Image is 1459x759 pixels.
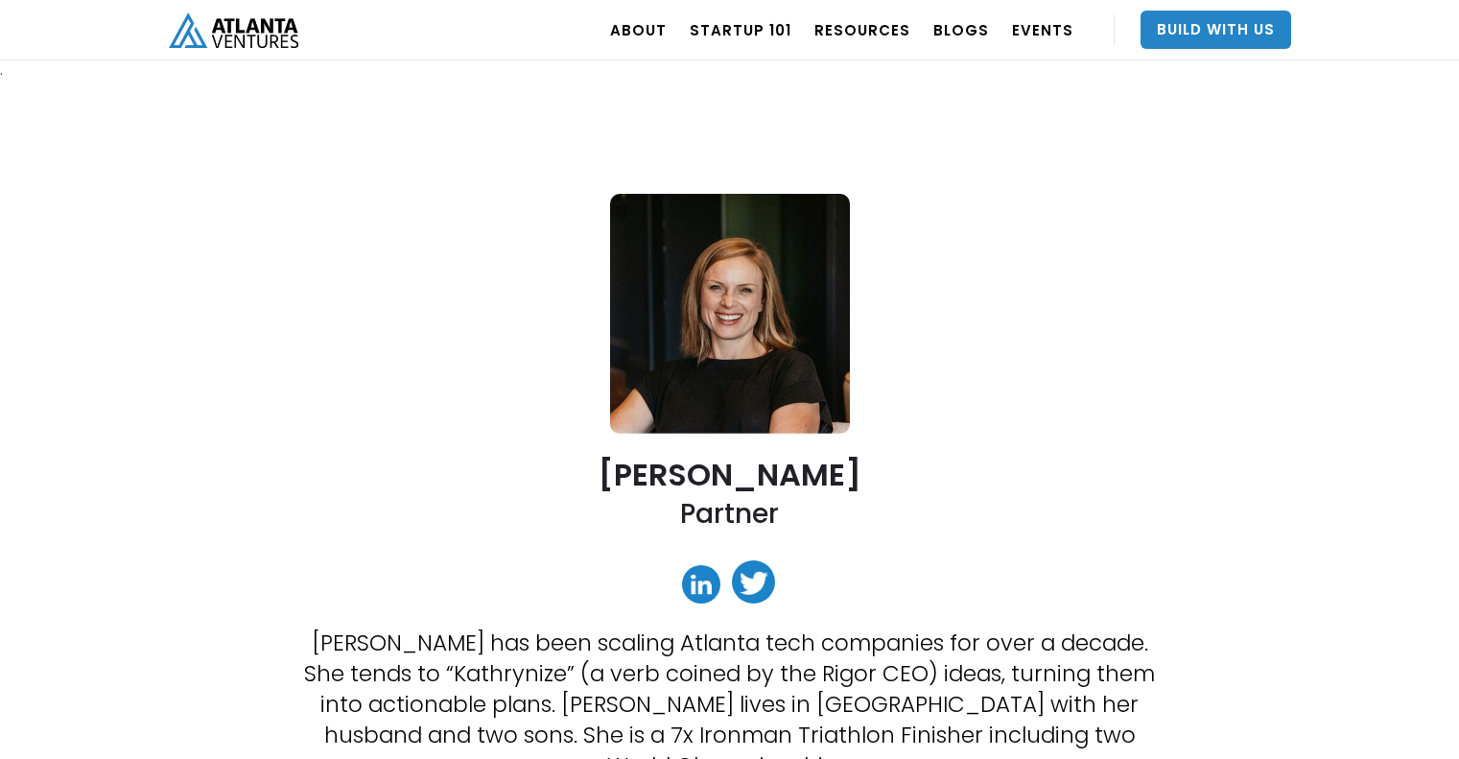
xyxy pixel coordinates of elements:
a: BLOGS [933,3,989,57]
a: RESOURCES [814,3,910,57]
a: EVENTS [1012,3,1073,57]
a: ABOUT [610,3,667,57]
a: Build With Us [1141,11,1291,49]
a: Startup 101 [690,3,791,57]
h2: Partner [680,496,779,532]
h2: [PERSON_NAME] [599,458,861,491]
